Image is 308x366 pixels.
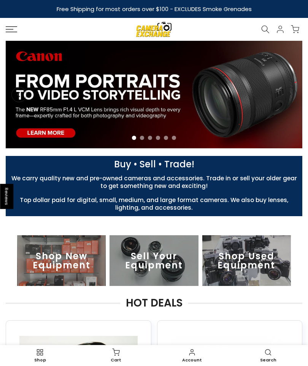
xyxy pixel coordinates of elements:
[11,87,27,102] button: Previous
[281,87,297,102] button: Next
[2,161,306,168] p: Buy • Sell • Trade!
[158,358,226,362] span: Account
[164,136,168,140] li: Page dot 5
[140,136,144,140] li: Page dot 2
[148,136,152,140] li: Page dot 3
[57,5,252,13] strong: Free Shipping for most orders over $100 - EXCLUDES Smoke Grenades
[132,136,136,140] li: Page dot 1
[234,358,302,362] span: Search
[2,196,306,212] p: Top dollar paid for digital, small, medium, and large format cameras. We also buy lenses, lightin...
[120,297,188,309] span: HOT DEALS
[6,358,74,362] span: Shop
[78,347,154,364] a: Cart
[154,347,230,364] a: Account
[82,358,150,362] span: Cart
[2,347,78,364] a: Shop
[2,175,306,190] p: We carry quality new and pre-owned cameras and accessories. Trade in or sell your older gear to g...
[156,136,160,140] li: Page dot 4
[172,136,176,140] li: Page dot 6
[230,347,306,364] a: Search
